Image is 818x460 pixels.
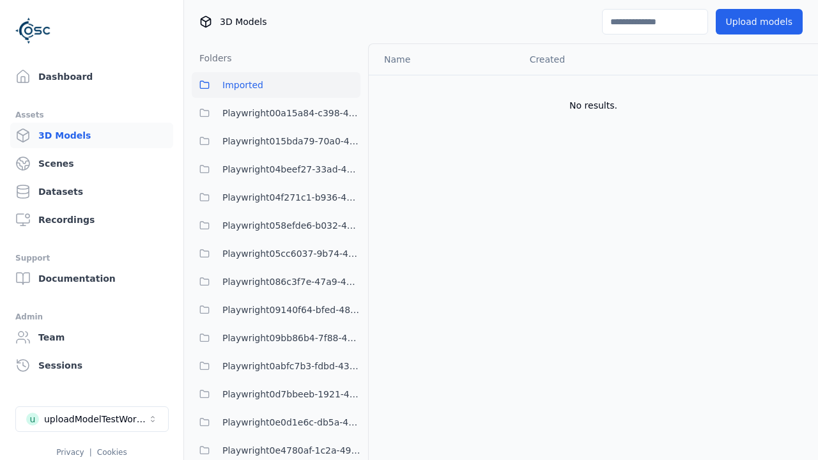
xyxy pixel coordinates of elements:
[369,44,520,75] th: Name
[26,413,39,425] div: u
[10,64,173,89] a: Dashboard
[192,100,360,126] button: Playwright00a15a84-c398-4ef4-9da8-38c036397b1e
[222,246,360,261] span: Playwright05cc6037-9b74-4704-86c6-3ffabbdece83
[222,443,360,458] span: Playwright0e4780af-1c2a-492e-901c-6880da17528a
[44,413,148,425] div: uploadModelTestWorkspace
[192,52,232,65] h3: Folders
[192,213,360,238] button: Playwright058efde6-b032-4363-91b7-49175d678812
[10,123,173,148] a: 3D Models
[222,134,360,149] span: Playwright015bda79-70a0-409c-99cb-1511bab16c94
[369,75,818,136] td: No results.
[222,190,360,205] span: Playwright04f271c1-b936-458c-b5f6-36ca6337f11a
[192,353,360,379] button: Playwright0abfc7b3-fdbd-438a-9097-bdc709c88d01
[222,330,360,346] span: Playwright09bb86b4-7f88-4a8f-8ea8-a4c9412c995e
[10,353,173,378] a: Sessions
[222,162,360,177] span: Playwright04beef27-33ad-4b39-a7ba-e3ff045e7193
[15,250,168,266] div: Support
[15,13,51,49] img: Logo
[222,274,360,289] span: Playwright086c3f7e-47a9-4b40-930e-6daa73f464cc
[192,381,360,407] button: Playwright0d7bbeeb-1921-41c6-b931-af810e4ce19a
[222,105,360,121] span: Playwright00a15a84-c398-4ef4-9da8-38c036397b1e
[192,410,360,435] button: Playwright0e0d1e6c-db5a-4244-b424-632341d2c1b4
[520,44,674,75] th: Created
[222,77,263,93] span: Imported
[192,128,360,154] button: Playwright015bda79-70a0-409c-99cb-1511bab16c94
[192,72,360,98] button: Imported
[10,207,173,233] a: Recordings
[192,241,360,266] button: Playwright05cc6037-9b74-4704-86c6-3ffabbdece83
[192,157,360,182] button: Playwright04beef27-33ad-4b39-a7ba-e3ff045e7193
[89,448,92,457] span: |
[15,107,168,123] div: Assets
[716,9,803,34] button: Upload models
[220,15,266,28] span: 3D Models
[192,325,360,351] button: Playwright09bb86b4-7f88-4a8f-8ea8-a4c9412c995e
[10,151,173,176] a: Scenes
[222,358,360,374] span: Playwright0abfc7b3-fdbd-438a-9097-bdc709c88d01
[192,269,360,295] button: Playwright086c3f7e-47a9-4b40-930e-6daa73f464cc
[15,309,168,325] div: Admin
[222,302,360,318] span: Playwright09140f64-bfed-4894-9ae1-f5b1e6c36039
[222,415,360,430] span: Playwright0e0d1e6c-db5a-4244-b424-632341d2c1b4
[10,325,173,350] a: Team
[192,185,360,210] button: Playwright04f271c1-b936-458c-b5f6-36ca6337f11a
[10,266,173,291] a: Documentation
[222,218,360,233] span: Playwright058efde6-b032-4363-91b7-49175d678812
[10,179,173,204] a: Datasets
[192,297,360,323] button: Playwright09140f64-bfed-4894-9ae1-f5b1e6c36039
[222,387,360,402] span: Playwright0d7bbeeb-1921-41c6-b931-af810e4ce19a
[56,448,84,457] a: Privacy
[97,448,127,457] a: Cookies
[15,406,169,432] button: Select a workspace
